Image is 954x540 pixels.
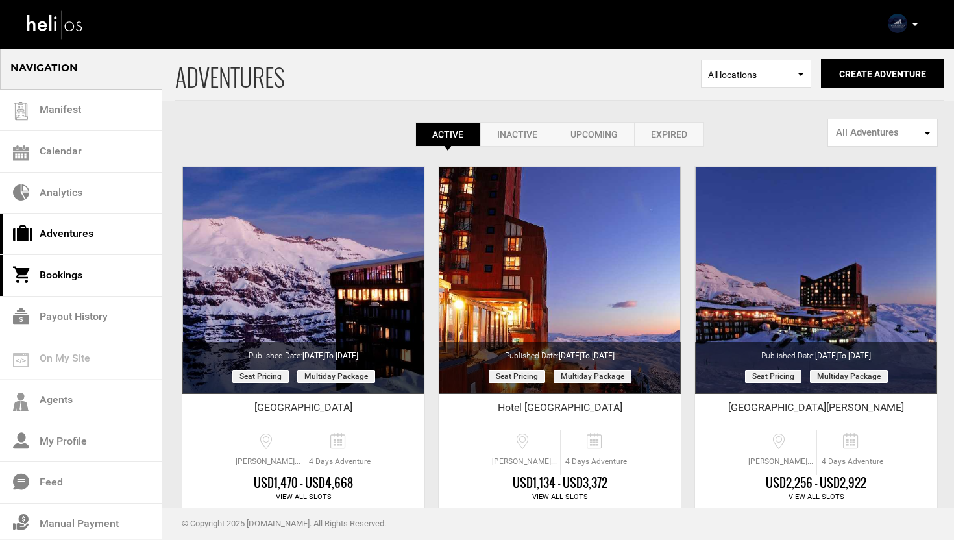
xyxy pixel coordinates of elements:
span: [PERSON_NAME][GEOGRAPHIC_DATA], [GEOGRAPHIC_DATA], [GEOGRAPHIC_DATA] [232,456,304,467]
div: Published Date: [695,342,937,362]
span: 4 Days Adventure [817,456,888,467]
img: heli-logo [26,7,84,42]
div: USD1,134 - USD3,372 [439,475,681,492]
span: to [DATE] [325,351,358,360]
span: Multiday package [554,370,631,383]
span: 4 Days Adventure [561,456,631,467]
span: Seat Pricing [232,370,289,383]
a: Upcoming [554,122,634,147]
img: guest-list.svg [11,102,31,121]
div: [GEOGRAPHIC_DATA] [182,400,424,420]
span: Select box activate [701,60,811,88]
span: Multiday package [297,370,375,383]
span: [DATE] [302,351,358,360]
div: View All Slots [695,492,937,502]
span: [DATE] [559,351,615,360]
div: View All Slots [439,492,681,502]
img: agents-icon.svg [13,393,29,411]
a: Inactive [480,122,554,147]
span: [DATE] [815,351,871,360]
span: All Adventures [836,126,921,140]
div: USD1,470 - USD4,668 [182,475,424,492]
a: Expired [634,122,704,147]
div: Published Date: [439,342,681,362]
span: to [DATE] [838,351,871,360]
button: All Adventures [827,119,938,147]
span: [PERSON_NAME][GEOGRAPHIC_DATA], [GEOGRAPHIC_DATA], [GEOGRAPHIC_DATA] [745,456,816,467]
div: [GEOGRAPHIC_DATA][PERSON_NAME] [695,400,937,420]
span: All locations [708,68,804,81]
img: calendar.svg [13,145,29,161]
div: Published Date: [182,342,424,362]
a: Active [415,122,480,147]
span: Seat Pricing [745,370,801,383]
span: Seat Pricing [489,370,545,383]
span: Multiday package [810,370,888,383]
div: USD2,256 - USD2,922 [695,475,937,492]
img: on_my_site.svg [13,353,29,367]
span: [PERSON_NAME][GEOGRAPHIC_DATA], [GEOGRAPHIC_DATA], [GEOGRAPHIC_DATA] [489,456,560,467]
span: to [DATE] [581,351,615,360]
span: ADVENTURES [175,47,701,100]
div: View All Slots [182,492,424,502]
button: Create Adventure [821,59,944,88]
img: 9c1864d4b621a9b97a927ae13930b216.png [888,14,907,33]
div: Hotel [GEOGRAPHIC_DATA] [439,400,681,420]
span: 4 Days Adventure [304,456,375,467]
